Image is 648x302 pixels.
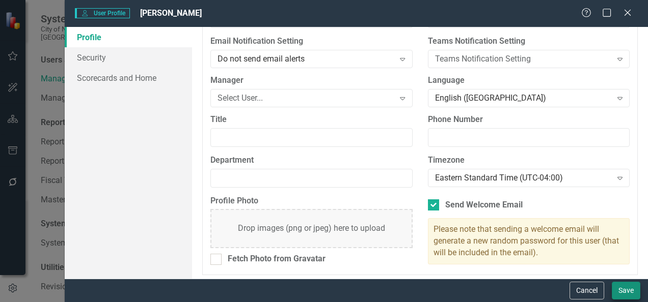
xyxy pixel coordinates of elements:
[218,93,394,104] div: Select User...
[238,223,385,234] div: Drop images (png or jpeg) here to upload
[75,8,129,18] span: User Profile
[612,282,640,299] button: Save
[428,155,630,166] label: Timezone
[428,36,630,47] label: Teams Notification Setting
[435,93,612,104] div: English ([GEOGRAPHIC_DATA])
[210,195,412,207] label: Profile Photo
[570,282,604,299] button: Cancel
[210,36,412,47] label: Email Notification Setting
[140,8,202,18] span: [PERSON_NAME]
[428,114,630,126] label: Phone Number
[428,218,630,264] div: Please note that sending a welcome email will generate a new random password for this user (that ...
[65,47,192,68] a: Security
[218,53,394,65] div: Do not send email alerts
[210,114,412,126] label: Title
[435,172,612,184] div: Eastern Standard Time (UTC-04:00)
[65,68,192,88] a: Scorecards and Home
[210,75,412,86] label: Manager
[210,155,412,166] label: Department
[65,27,192,47] a: Profile
[228,253,326,265] div: Fetch Photo from Gravatar
[435,53,612,65] div: Teams Notification Setting
[445,199,523,211] div: Send Welcome Email
[428,75,630,86] label: Language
